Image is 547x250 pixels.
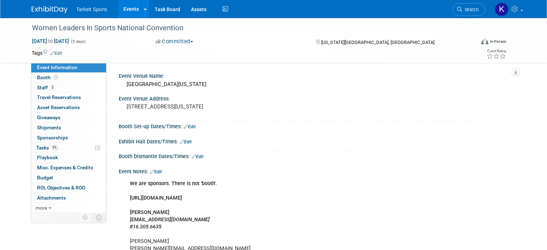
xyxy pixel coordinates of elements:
[119,151,515,160] div: Booth Dismantle Dates/Times:
[31,153,106,162] a: Playbook
[184,124,196,129] a: Edit
[36,205,47,211] span: more
[119,121,515,130] div: Booth Set-up Dates/Times:
[487,49,506,53] div: Event Rating
[119,166,515,175] div: Event Notes:
[37,175,53,180] span: Budget
[37,135,68,140] span: Sponsorships
[36,145,59,151] span: Tasks
[192,154,204,159] a: Edit
[130,209,169,215] b: [PERSON_NAME]
[31,163,106,173] a: Misc. Expenses & Credits
[31,123,106,133] a: Shipments
[153,38,196,45] button: Committed
[79,213,92,222] td: Personalize Event Tab Strip
[37,195,66,201] span: Attachments
[31,173,106,183] a: Budget
[53,75,59,80] span: Booth not reserved yet
[32,6,68,13] img: ExhibitDay
[130,195,182,201] b: [URL][DOMAIN_NAME]
[130,180,217,187] b: We are sponsors. There is not 'booth'.
[92,213,106,222] td: Toggle Event Tabs
[37,165,93,170] span: Misc. Expenses & Credits
[31,193,106,203] a: Attachments
[481,39,488,44] img: Format-Inperson.png
[32,38,69,44] span: [DATE] [DATE]
[489,39,506,44] div: In-Person
[127,103,276,110] pre: [STREET_ADDRESS][US_STATE]
[32,49,62,57] td: Tags
[31,133,106,143] a: Sponsorships
[37,185,85,191] span: ROI, Objectives & ROO
[452,3,486,16] a: Search
[31,183,106,193] a: ROI, Objectives & ROO
[31,93,106,102] a: Travel Reservations
[50,51,62,56] a: Edit
[37,85,55,90] span: Staff
[130,224,161,230] i: 816.305.6635
[37,64,77,70] span: Event Information
[130,216,210,223] i: [EMAIL_ADDRESS][DOMAIN_NAME]
[37,104,80,110] span: Asset Reservations
[70,39,86,44] span: (3 days)
[31,83,106,93] a: Staff5
[47,38,54,44] span: to
[119,71,515,80] div: Event Venue Name:
[31,113,106,122] a: Giveaways
[51,145,59,150] span: 0%
[321,40,434,45] span: [US_STATE][GEOGRAPHIC_DATA], [GEOGRAPHIC_DATA]
[37,125,61,130] span: Shipments
[37,75,59,80] span: Booth
[436,37,506,48] div: Event Format
[180,139,192,144] a: Edit
[31,143,106,153] a: Tasks0%
[31,103,106,112] a: Asset Reservations
[31,63,106,72] a: Event Information
[150,169,162,174] a: Edit
[37,155,58,160] span: Playbook
[29,22,466,35] div: Women Leaders In Sports National Convention
[495,3,509,16] img: Kenya Larkin-Landers
[50,85,55,90] span: 5
[124,79,510,90] div: [GEOGRAPHIC_DATA][US_STATE]
[76,6,107,12] span: Tarkett Sports
[119,136,515,146] div: Exhibit Hall Dates/Times:
[31,203,106,213] a: more
[31,73,106,82] a: Booth
[37,115,60,120] span: Giveaways
[37,94,81,100] span: Travel Reservations
[119,93,515,102] div: Event Venue Address:
[462,7,479,12] span: Search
